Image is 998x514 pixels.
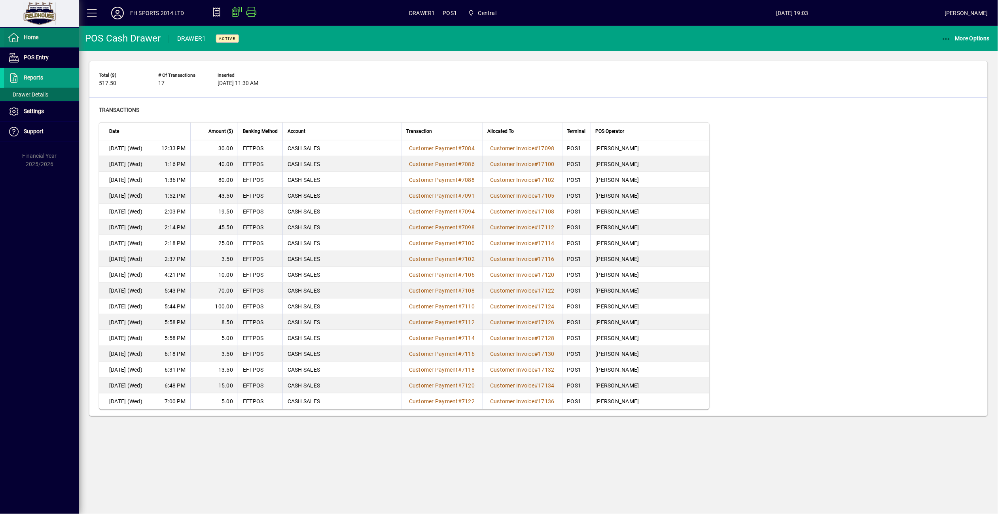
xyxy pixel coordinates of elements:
span: 2:37 PM [165,255,186,263]
span: 17116 [538,256,555,262]
span: Total ($) [99,73,146,78]
td: CASH SALES [282,299,401,314]
td: CASH SALES [282,314,401,330]
td: CASH SALES [282,330,401,346]
span: # [458,240,462,246]
span: 517.50 [99,80,116,87]
span: # [458,335,462,341]
span: 5:43 PM [165,287,186,295]
span: # [458,224,462,231]
span: 7:00 PM [165,397,186,405]
td: EFTPOS [238,235,282,251]
td: EFTPOS [238,219,282,235]
span: Customer Payment [409,161,458,167]
a: Customer Invoice#17112 [487,223,557,232]
span: Customer Invoice [490,256,534,262]
span: # [534,177,538,183]
span: 2:14 PM [165,223,186,231]
a: Home [4,28,79,47]
td: 5.00 [190,330,238,346]
a: Customer Invoice#17114 [487,239,557,248]
span: [DATE] (Wed) [109,223,142,231]
span: # [458,319,462,325]
span: # [534,161,538,167]
a: Customer Invoice#17130 [487,350,557,358]
td: POS1 [562,235,591,251]
td: [PERSON_NAME] [591,267,709,283]
span: # [534,224,538,231]
td: EFTPOS [238,267,282,283]
span: [DATE] (Wed) [109,397,142,405]
span: Customer Invoice [490,303,534,310]
td: 19.50 [190,204,238,219]
span: 17108 [538,208,555,215]
a: Customer Payment#7120 [406,381,477,390]
span: 12:33 PM [161,144,186,152]
span: Inserted [218,73,265,78]
span: Settings [24,108,44,114]
td: [PERSON_NAME] [591,299,709,314]
span: [DATE] (Wed) [109,176,142,184]
td: 3.50 [190,251,238,267]
span: 17126 [538,319,555,325]
span: 17102 [538,177,555,183]
td: CASH SALES [282,204,401,219]
td: POS1 [562,346,591,362]
span: 7116 [462,351,475,357]
span: 4:21 PM [165,271,186,279]
span: Customer Payment [409,240,458,246]
span: Customer Invoice [490,319,534,325]
td: POS1 [562,314,591,330]
td: EFTPOS [238,330,282,346]
span: Customer Invoice [490,240,534,246]
span: 17100 [538,161,555,167]
a: Customer Invoice#17098 [487,144,557,153]
span: 7106 [462,272,475,278]
span: # [534,382,538,389]
span: [DATE] (Wed) [109,334,142,342]
a: Customer Payment#7088 [406,176,477,184]
span: Customer Invoice [490,335,534,341]
td: EFTPOS [238,188,282,204]
td: EFTPOS [238,346,282,362]
span: # [534,335,538,341]
span: 7084 [462,145,475,151]
span: Customer Invoice [490,177,534,183]
span: Customer Payment [409,272,458,278]
a: Customer Payment#7108 [406,286,477,295]
a: Customer Payment#7091 [406,191,477,200]
span: 17134 [538,382,555,389]
td: POS1 [562,140,591,156]
td: [PERSON_NAME] [591,172,709,188]
td: [PERSON_NAME] [591,204,709,219]
span: [DATE] (Wed) [109,366,142,374]
td: 5.00 [190,393,238,409]
td: [PERSON_NAME] [591,219,709,235]
span: Allocated To [487,127,514,136]
span: 17130 [538,351,555,357]
a: Customer Invoice#17108 [487,207,557,216]
td: CASH SALES [282,140,401,156]
td: [PERSON_NAME] [591,314,709,330]
div: FH SPORTS 2014 LTD [130,7,184,19]
span: Customer Invoice [490,367,534,373]
span: 17098 [538,145,555,151]
span: 7102 [462,256,475,262]
td: CASH SALES [282,219,401,235]
a: Customer Invoice#17134 [487,381,557,390]
span: # [458,145,462,151]
td: POS1 [562,378,591,393]
span: Customer Invoice [490,398,534,404]
span: # [458,193,462,199]
td: [PERSON_NAME] [591,346,709,362]
td: EFTPOS [238,283,282,299]
td: EFTPOS [238,251,282,267]
span: # [458,208,462,215]
span: 7086 [462,161,475,167]
span: [DATE] (Wed) [109,160,142,168]
a: Customer Payment#7102 [406,255,477,263]
td: 43.50 [190,188,238,204]
span: # [458,287,462,294]
span: # [534,256,538,262]
span: Customer Payment [409,398,458,404]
